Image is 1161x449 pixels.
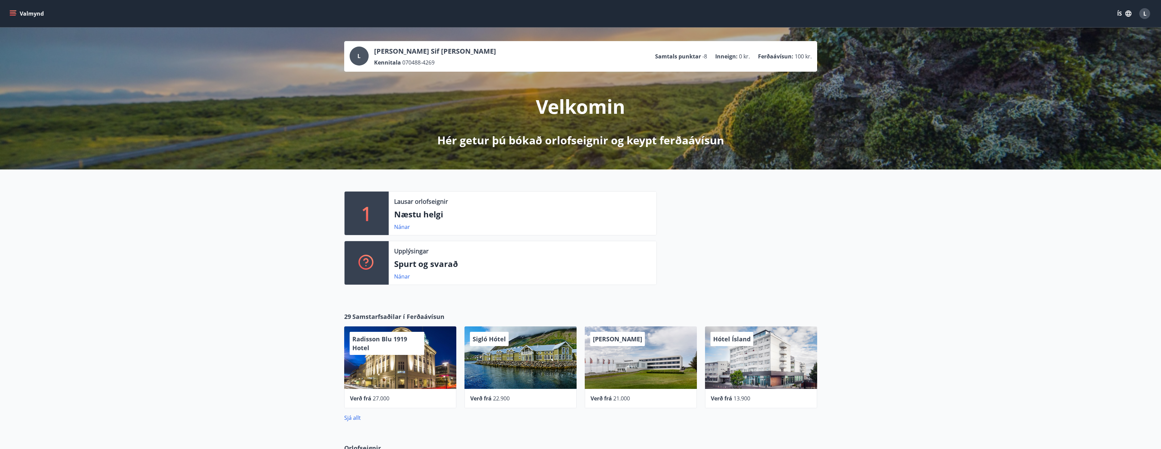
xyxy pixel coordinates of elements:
[394,223,410,231] a: Nánar
[758,53,793,60] p: Ferðaávísun :
[394,258,651,270] p: Spurt og svarað
[591,395,612,402] span: Verð frá
[352,312,444,321] span: Samstarfsaðilar í Ferðaávísun
[795,53,812,60] span: 100 kr.
[702,53,707,60] span: -8
[394,273,410,280] a: Nánar
[8,7,47,20] button: menu
[361,200,372,226] p: 1
[394,247,428,255] p: Upplýsingar
[357,52,360,60] span: L
[536,93,625,119] p: Velkomin
[394,209,651,220] p: Næstu helgi
[350,395,371,402] span: Verð frá
[374,47,496,56] p: [PERSON_NAME] Sif [PERSON_NAME]
[352,335,407,352] span: Radisson Blu 1919 Hotel
[711,395,732,402] span: Verð frá
[344,312,351,321] span: 29
[374,59,401,66] p: Kennitala
[1113,7,1135,20] button: ÍS
[613,395,630,402] span: 21.000
[437,133,724,148] p: Hér getur þú bókað orlofseignir og keypt ferðaávísun
[470,395,492,402] span: Verð frá
[402,59,435,66] span: 070488-4269
[715,53,738,60] p: Inneign :
[739,53,750,60] span: 0 kr.
[1137,5,1153,22] button: L
[713,335,751,343] span: Hótel Ísland
[373,395,389,402] span: 27.000
[593,335,642,343] span: [PERSON_NAME]
[473,335,506,343] span: Sigló Hótel
[734,395,750,402] span: 13.900
[1143,10,1146,17] span: L
[394,197,448,206] p: Lausar orlofseignir
[493,395,510,402] span: 22.900
[344,414,361,421] a: Sjá allt
[655,53,701,60] p: Samtals punktar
